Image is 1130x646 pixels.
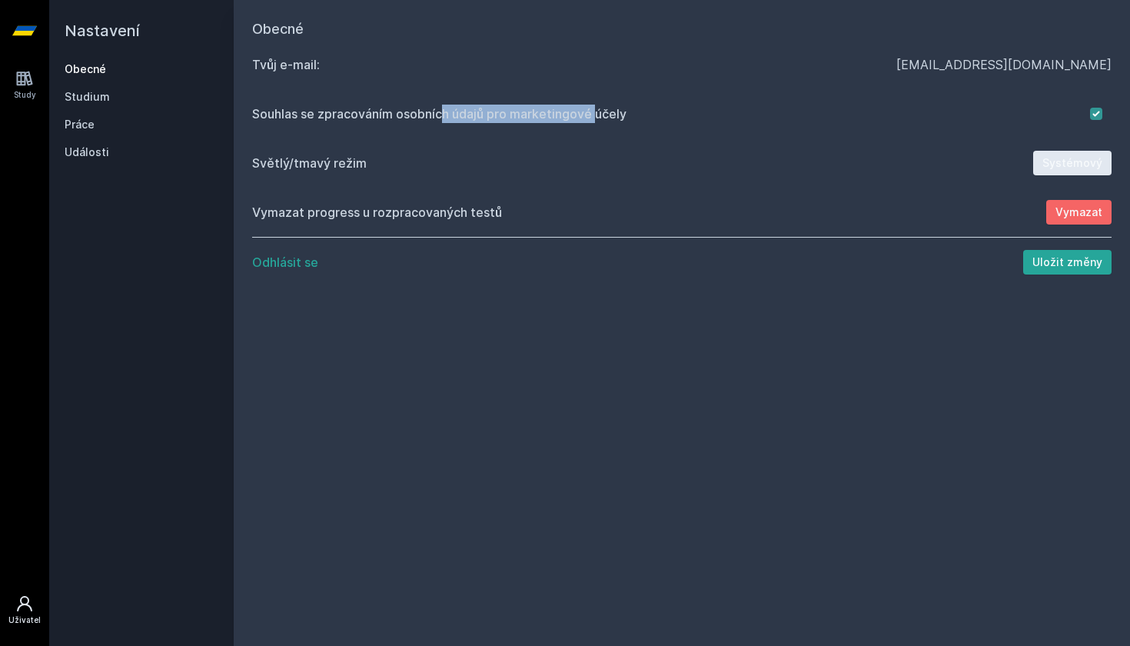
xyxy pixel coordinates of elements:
h1: Obecné [252,18,1112,40]
div: Souhlas se zpracováním osobních údajů pro marketingové účely [252,105,1090,123]
a: Study [3,62,46,108]
a: Uživatel [3,587,46,634]
div: Uživatel [8,614,41,626]
button: Vymazat [1046,200,1112,225]
a: Studium [65,89,218,105]
div: Tvůj e‑mail: [252,55,896,74]
a: Práce [65,117,218,132]
button: Systémový [1033,151,1112,175]
button: Uložit změny [1023,250,1112,275]
a: Obecné [65,62,218,77]
div: Study [14,89,36,101]
a: Události [65,145,218,160]
div: Vymazat progress u rozpracovaných testů [252,203,1046,221]
button: Odhlásit se [252,253,318,271]
div: [EMAIL_ADDRESS][DOMAIN_NAME] [896,55,1112,74]
div: Světlý/tmavý režim [252,154,1033,172]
